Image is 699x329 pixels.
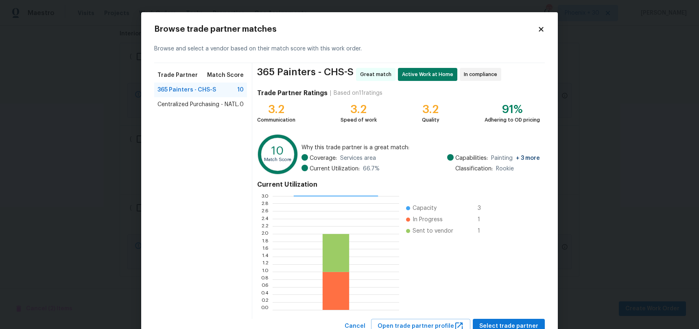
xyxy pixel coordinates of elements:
span: 365 Painters - CHS-S [157,86,216,94]
text: 2.4 [261,216,269,221]
span: 1 [478,216,491,224]
span: Sent to vendor [413,227,453,235]
span: 10 [237,86,244,94]
text: Match Score [264,157,291,162]
span: 1 [478,227,491,235]
span: + 3 more [516,155,540,161]
span: Centralized Purchasing - NATL. [157,100,239,109]
span: Trade Partner [157,71,198,79]
h4: Current Utilization [257,181,540,189]
span: Services area [340,154,376,162]
text: 0.4 [261,292,269,297]
span: 0 [240,100,244,109]
span: Coverage: [310,154,337,162]
span: Painting [491,154,540,162]
div: Communication [257,116,295,124]
div: Browse and select a vendor based on their match score with this work order. [154,35,545,63]
text: 10 [271,145,284,157]
text: 2.6 [262,209,269,214]
h4: Trade Partner Ratings [257,89,328,97]
text: 1.4 [262,254,269,259]
span: In Progress [413,216,443,224]
span: 365 Painters - CHS-S [257,68,354,81]
span: Great match [360,70,395,78]
span: Capacity [413,204,437,212]
text: 0.6 [261,285,269,290]
text: 1.8 [262,239,269,244]
text: 2.0 [261,231,269,236]
div: 3.2 [422,105,439,113]
span: Match Score [207,71,244,79]
span: Classification: [455,165,493,173]
span: In compliance [464,70,500,78]
text: 1.2 [262,262,269,267]
div: Quality [422,116,439,124]
div: | [328,89,334,97]
div: 3.2 [341,105,377,113]
h2: Browse trade partner matches [154,25,537,33]
span: 66.7 % [363,165,380,173]
span: Rookie [496,165,514,173]
span: Why this trade partner is a great match: [301,144,540,152]
span: Capabilities: [455,154,488,162]
text: 0.2 [261,300,269,305]
span: Current Utilization: [310,165,360,173]
span: Active Work at Home [402,70,457,78]
div: 91% [485,105,540,113]
div: Speed of work [341,116,377,124]
text: 0.8 [261,277,269,282]
div: 3.2 [257,105,295,113]
div: Based on 11 ratings [334,89,382,97]
text: 0.0 [261,307,269,312]
text: 1.6 [262,246,269,251]
div: Adhering to OD pricing [485,116,540,124]
text: 3.0 [261,194,269,198]
span: 3 [478,204,491,212]
text: 2.8 [261,201,269,206]
text: 1.0 [262,269,269,274]
text: 2.2 [262,224,269,229]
